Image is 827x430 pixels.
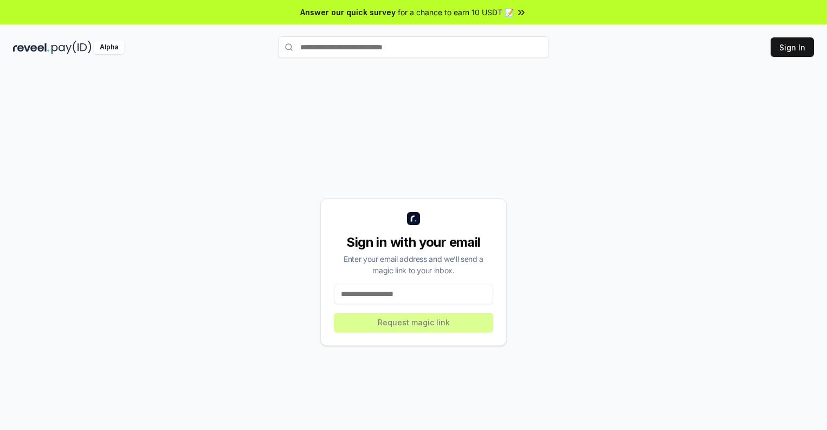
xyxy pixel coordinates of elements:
[398,7,514,18] span: for a chance to earn 10 USDT 📝
[94,41,124,54] div: Alpha
[334,253,493,276] div: Enter your email address and we’ll send a magic link to your inbox.
[334,234,493,251] div: Sign in with your email
[13,41,49,54] img: reveel_dark
[771,37,814,57] button: Sign In
[407,212,420,225] img: logo_small
[300,7,396,18] span: Answer our quick survey
[51,41,92,54] img: pay_id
